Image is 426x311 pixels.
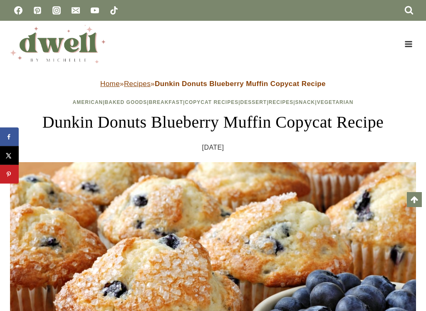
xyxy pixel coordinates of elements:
a: American [73,99,103,105]
a: Snack [295,99,315,105]
a: Recipes [269,99,294,105]
h1: Dunkin Donuts Blueberry Muffin Copycat Recipe [10,110,416,135]
a: Recipes [124,80,151,88]
a: Facebook [10,2,27,19]
a: Home [100,80,120,88]
time: [DATE] [202,141,224,154]
a: Copycat Recipes [185,99,238,105]
button: Open menu [401,37,416,50]
a: Pinterest [29,2,46,19]
a: Email [67,2,84,19]
a: TikTok [106,2,122,19]
a: YouTube [87,2,103,19]
a: Baked Goods [105,99,147,105]
span: | | | | | | | [73,99,354,105]
a: Dessert [240,99,267,105]
span: » » [100,80,326,88]
a: Breakfast [149,99,183,105]
strong: Dunkin Donuts Blueberry Muffin Copycat Recipe [155,80,326,88]
a: Instagram [48,2,65,19]
a: Vegetarian [317,99,354,105]
img: DWELL by michelle [10,25,106,63]
a: Scroll to top [407,192,422,207]
button: View Search Form [402,3,416,17]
